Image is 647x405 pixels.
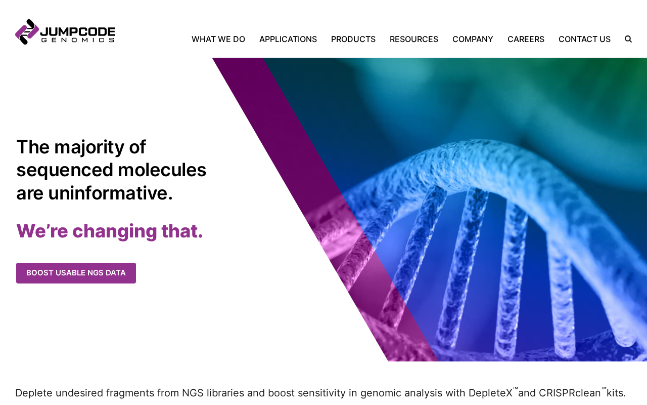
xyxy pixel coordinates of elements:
[551,33,618,45] a: Contact Us
[16,263,136,283] a: Boost usable NGS data
[252,33,324,45] a: Applications
[383,33,445,45] a: Resources
[16,220,340,242] h2: We’re changing that.
[601,386,607,395] sup: ™
[500,33,551,45] a: Careers
[16,136,231,205] h1: The majority of sequenced molecules are uninformative.
[15,385,632,400] p: Deplete undesired fragments from NGS libraries and boost sensitivity in genomic analysis with Dep...
[192,33,252,45] a: What We Do
[445,33,500,45] a: Company
[618,35,632,43] label: Search the site.
[513,386,518,395] sup: ™
[324,33,383,45] a: Products
[115,33,618,45] nav: Primary Navigation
